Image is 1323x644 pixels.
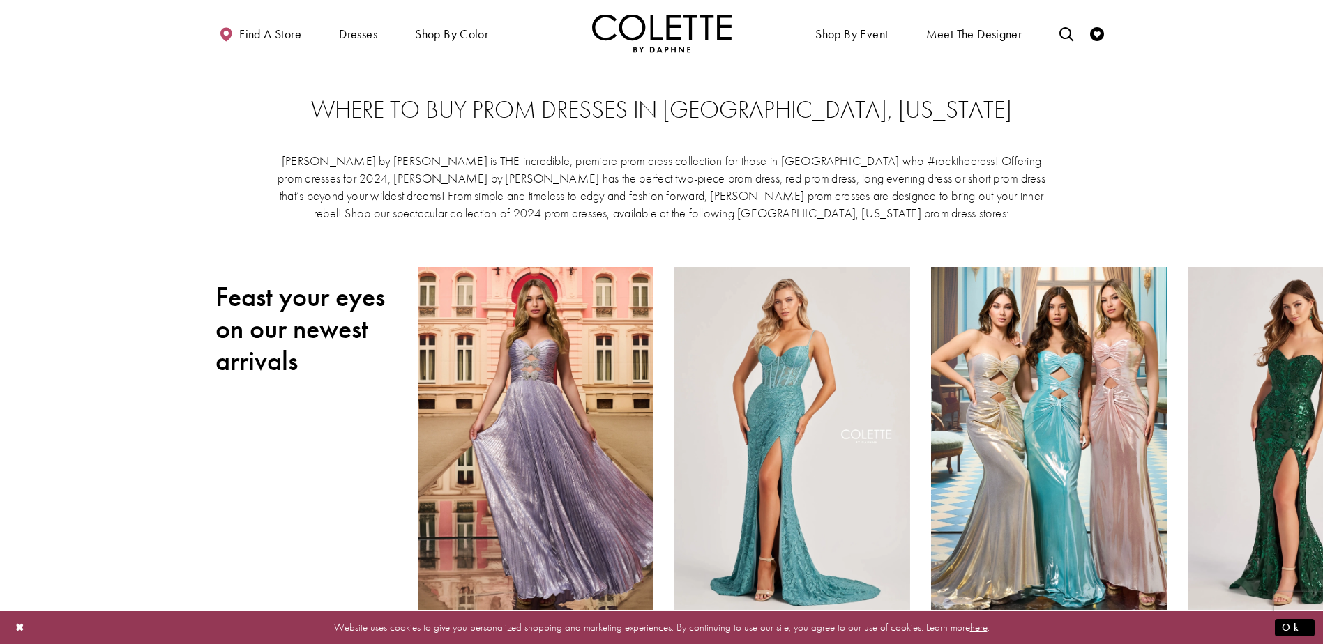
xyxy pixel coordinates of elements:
[216,14,305,52] a: Find a store
[277,152,1047,222] p: [PERSON_NAME] by [PERSON_NAME] is THE incredible, premiere prom dress collection for those in [GE...
[243,96,1080,124] h2: Where to buy prom dresses in [GEOGRAPHIC_DATA], [US_STATE]
[411,14,492,52] span: Shop by color
[216,281,397,377] h2: Feast your eyes on our newest arrivals
[815,27,888,41] span: Shop By Event
[335,14,381,52] span: Dresses
[674,267,910,610] a: Visit Colette by Daphne Style No. CL8405 Page
[1087,14,1107,52] a: Check Wishlist
[8,615,32,640] button: Close Dialog
[923,14,1026,52] a: Meet the designer
[100,618,1223,637] p: Website uses cookies to give you personalized shopping and marketing experiences. By continuing t...
[592,14,732,52] img: Colette by Daphne
[970,620,988,634] a: here
[926,27,1022,41] span: Meet the designer
[339,27,377,41] span: Dresses
[415,27,488,41] span: Shop by color
[931,267,1167,610] a: Visit Colette by Daphne Style No. CL8545 Page
[812,14,891,52] span: Shop By Event
[592,14,732,52] a: Visit Home Page
[1275,619,1315,636] button: Submit Dialog
[239,27,301,41] span: Find a store
[1056,14,1077,52] a: Toggle search
[418,267,653,610] a: Visit Colette by Daphne Style No. CL8520 Page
